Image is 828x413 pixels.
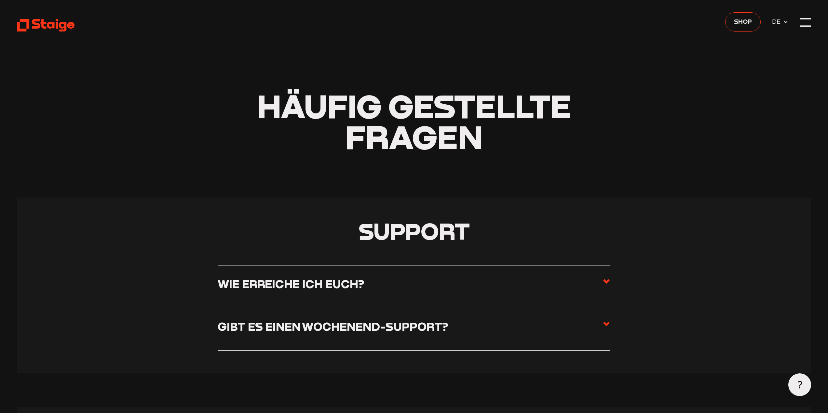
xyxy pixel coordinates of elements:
[218,277,364,291] h3: Wie erreiche ich euch?
[734,17,752,26] span: Shop
[725,12,761,31] a: Shop
[359,217,470,245] span: Support
[772,17,783,26] span: DE
[257,86,571,157] span: Häufig gestellte Fragen
[218,319,448,333] h3: Gibt es einen Wochenend-Support?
